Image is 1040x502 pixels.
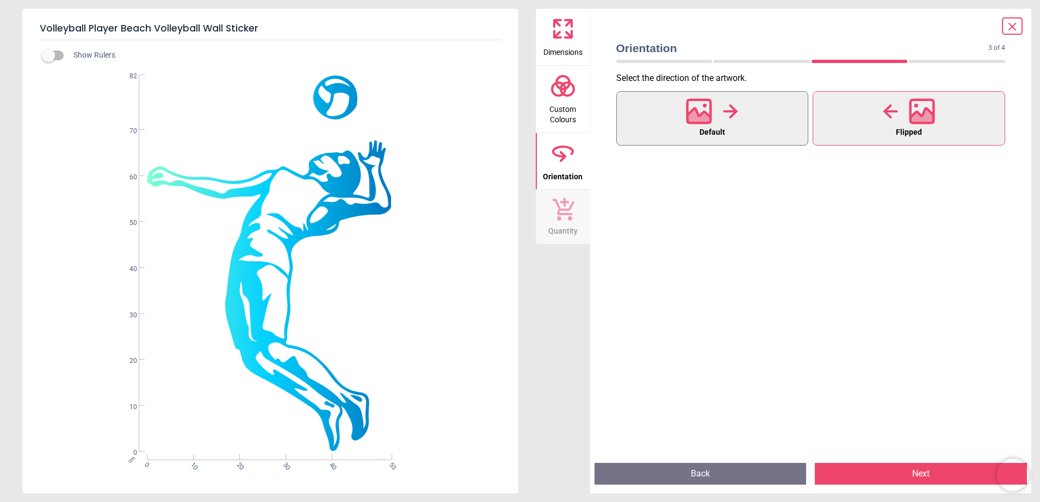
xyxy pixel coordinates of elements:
[699,125,725,140] span: Default
[536,190,590,244] button: Quantity
[116,72,137,81] span: 82
[116,356,137,366] span: 20
[616,40,989,56] span: Orientation
[40,17,501,40] h5: Volleyball Player Beach Volleyball Wall Sticker
[234,461,242,468] span: 20
[537,99,589,125] span: Custom Colours
[116,448,137,457] span: 0
[996,459,1029,491] iframe: Brevo live chat
[387,461,394,468] span: 53
[116,265,137,274] span: 40
[116,311,137,320] span: 30
[536,9,590,65] button: Dimensions
[188,461,195,468] span: 10
[116,218,137,228] span: 50
[988,43,1005,53] span: 3 of 4
[548,221,578,237] span: Quantity
[543,166,583,183] span: Orientation
[536,66,590,133] button: Custom Colours
[616,91,809,146] button: Default
[116,173,137,182] span: 60
[126,455,136,465] span: cm
[813,91,1005,146] button: Flipped
[543,42,583,58] span: Dimensions
[142,461,149,468] span: 0
[48,49,518,62] div: Show Rulers
[896,125,922,140] span: Flipped
[616,72,1014,84] p: Select the direction of the artwork .
[281,461,288,468] span: 30
[815,463,1027,485] button: Next
[536,133,590,190] button: Orientation
[116,403,137,412] span: 10
[595,463,807,485] button: Back
[116,127,137,136] span: 70
[327,461,334,468] span: 40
